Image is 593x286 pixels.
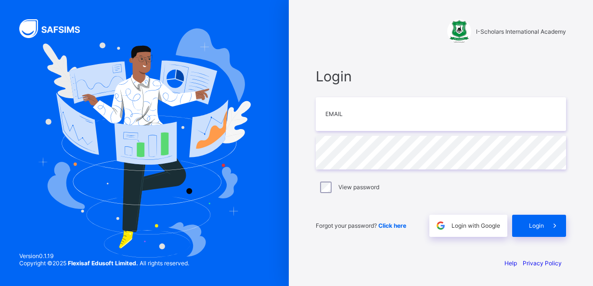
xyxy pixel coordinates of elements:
[338,183,379,191] label: View password
[504,260,517,267] a: Help
[378,222,406,229] a: Click here
[435,220,446,231] img: google.396cfc9801f0270233282035f929180a.svg
[19,260,189,267] span: Copyright © 2025 All rights reserved.
[38,28,251,257] img: Hero Image
[451,222,500,229] span: Login with Google
[316,68,566,85] span: Login
[529,222,544,229] span: Login
[523,260,562,267] a: Privacy Policy
[316,222,406,229] span: Forgot your password?
[19,19,91,38] img: SAFSIMS Logo
[476,28,566,35] span: I-Scholars International Academy
[19,252,189,260] span: Version 0.1.19
[68,260,138,267] strong: Flexisaf Edusoft Limited.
